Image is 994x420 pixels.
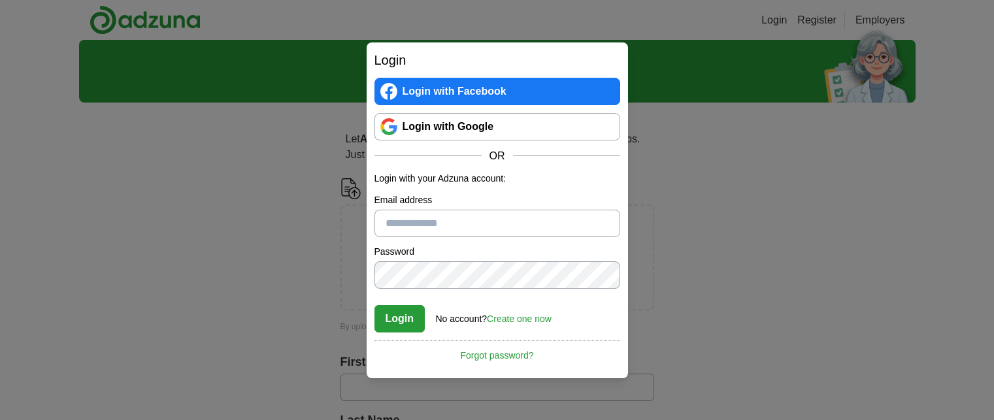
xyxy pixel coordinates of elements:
[374,340,620,363] a: Forgot password?
[374,172,620,186] p: Login with your Adzuna account:
[374,78,620,105] a: Login with Facebook
[374,113,620,140] a: Login with Google
[374,305,425,332] button: Login
[436,304,552,326] div: No account?
[374,50,620,70] h2: Login
[487,314,552,324] a: Create one now
[374,193,620,207] label: Email address
[482,148,513,164] span: OR
[374,245,620,259] label: Password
